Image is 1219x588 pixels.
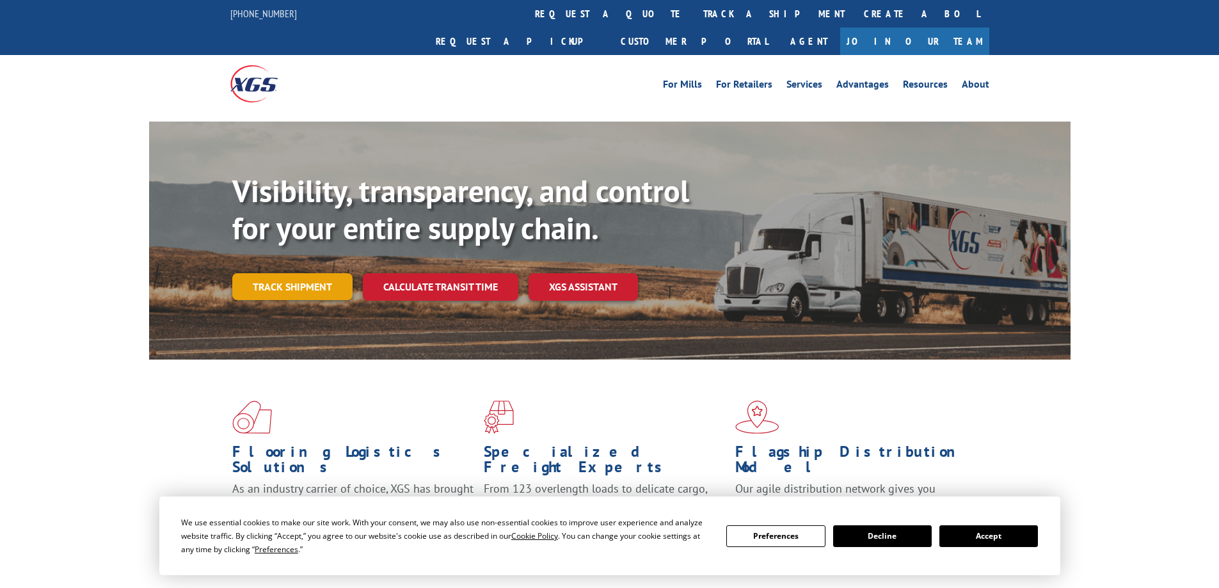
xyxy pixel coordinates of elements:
img: xgs-icon-focused-on-flooring-red [484,401,514,434]
div: We use essential cookies to make our site work. With your consent, we may also use non-essential ... [181,516,711,556]
img: xgs-icon-flagship-distribution-model-red [735,401,779,434]
a: Request a pickup [426,28,611,55]
a: For Mills [663,79,702,93]
a: Agent [777,28,840,55]
a: Calculate transit time [363,273,518,301]
a: Advantages [836,79,889,93]
a: For Retailers [716,79,772,93]
span: As an industry carrier of choice, XGS has brought innovation and dedication to flooring logistics... [232,481,474,527]
button: Preferences [726,525,825,547]
a: XGS ASSISTANT [529,273,638,301]
a: Join Our Team [840,28,989,55]
h1: Flooring Logistics Solutions [232,444,474,481]
a: [PHONE_NUMBER] [230,7,297,20]
p: From 123 overlength loads to delicate cargo, our experienced staff knows the best way to move you... [484,481,726,538]
img: xgs-icon-total-supply-chain-intelligence-red [232,401,272,434]
a: About [962,79,989,93]
h1: Specialized Freight Experts [484,444,726,481]
button: Decline [833,525,932,547]
a: Customer Portal [611,28,777,55]
b: Visibility, transparency, and control for your entire supply chain. [232,171,689,248]
button: Accept [939,525,1038,547]
a: Track shipment [232,273,353,300]
span: Cookie Policy [511,530,558,541]
a: Services [786,79,822,93]
div: Cookie Consent Prompt [159,497,1060,575]
span: Our agile distribution network gives you nationwide inventory management on demand. [735,481,971,511]
a: Resources [903,79,948,93]
span: Preferences [255,544,298,555]
h1: Flagship Distribution Model [735,444,977,481]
